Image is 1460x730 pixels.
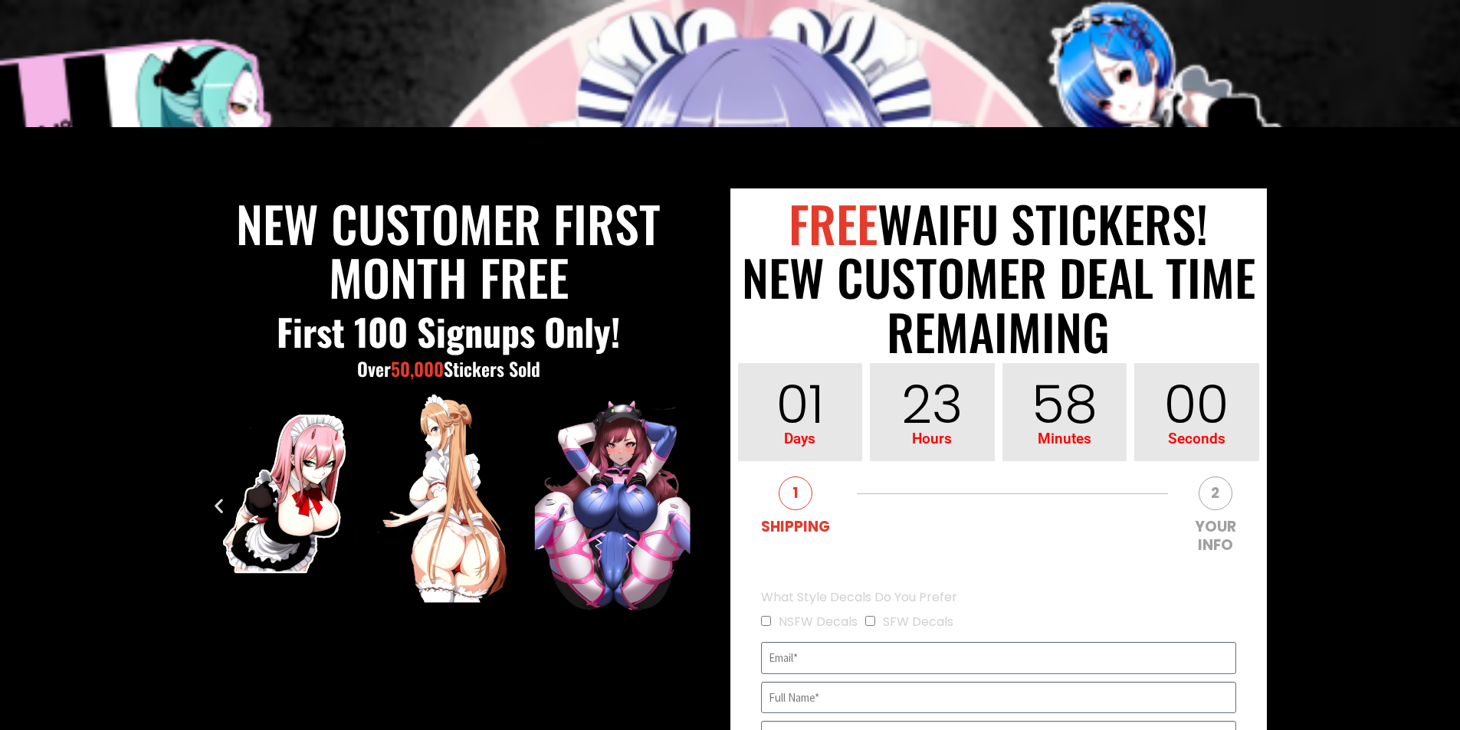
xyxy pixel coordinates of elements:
img: ezgif.com-optipng (7) [531,394,696,615]
div: Image Carousel [202,394,696,640]
label: SFW Decals [883,613,953,630]
span: Go to slide 3 [405,623,409,627]
h5: Over Stickers Sold [202,358,696,378]
span: Go to slide 11 [515,623,520,627]
div: 2 / 11 [366,394,531,617]
input: Full Name* [761,682,1236,714]
div: 1 / 11 [202,394,366,585]
h3: First 100 signups only! [202,309,696,354]
label: NSFW Decals [779,613,858,630]
span: Go to slide 5 [432,623,437,627]
span: Go to slide 4 [418,623,423,627]
span: Go to slide 7 [460,623,464,627]
span: 01 [738,378,863,431]
span: 00 [1134,378,1259,431]
h2: WAIFU STICKERS! NEW CUSTOMER DEAL TIME REMAIMING [738,196,1259,358]
span: Seconds [1134,431,1259,446]
div: Next slide [669,496,688,515]
span: Go to slide 9 [487,623,492,627]
span: 50,000 [391,355,444,382]
span: 58 [1002,378,1127,431]
div: 3 / 11 [531,394,696,615]
div: 1 [779,476,812,510]
img: ezgif.com-optipng (5) [202,394,366,585]
img: ezgif.com-optipng (6) [366,394,531,617]
input: Email* [761,642,1236,674]
span: Go to slide 10 [501,623,506,627]
label: SHIPPING [761,518,830,536]
h2: NEW CUSTOMER FIRST MONTH FREE [202,196,696,304]
span: Go to slide 8 [474,623,478,627]
span: Go to slide 6 [446,623,451,627]
span: Go to slide 1 [377,623,382,627]
span: Hours [870,431,995,446]
label: YOUR INFO [1195,518,1236,555]
span: Go to slide 2 [391,623,395,627]
span: Days [738,431,863,446]
div: Previous slide [209,496,228,515]
label: What Style Decals Do You Prefer [761,585,957,610]
span: 23 [870,378,995,431]
div: 2 [1199,476,1232,510]
span: FREE [789,187,878,259]
span: Minutes [1002,431,1127,446]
